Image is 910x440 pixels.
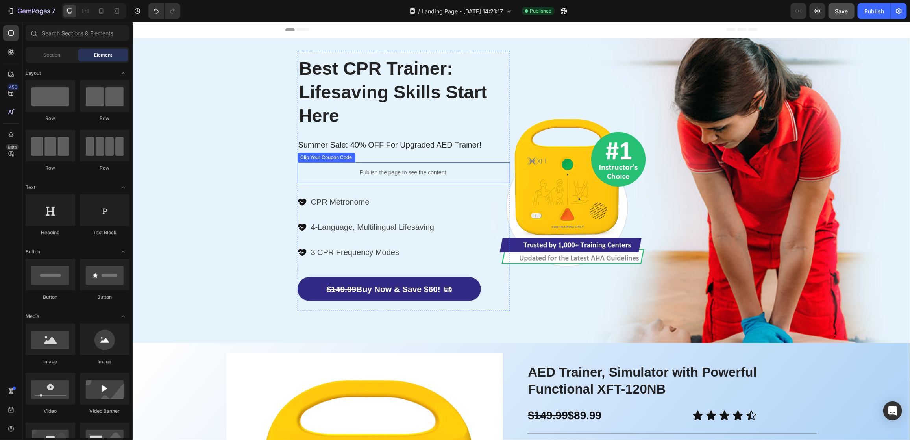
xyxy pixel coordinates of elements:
div: Publish [864,7,884,15]
div: Video [26,408,75,415]
div: Video Banner [80,408,129,415]
s: $149.99 [194,263,224,272]
p: 4-Language, Multilingual Lifesaving [178,199,302,211]
strong: $89.99 [435,387,469,399]
span: / [418,7,420,15]
div: Clip Your Coupon Code [166,132,221,139]
div: Image [80,358,129,365]
span: Landing Page - [DATE] 14:21:17 [422,7,503,15]
span: Layout [26,70,41,77]
div: Button [26,294,75,301]
div: Row [26,165,75,172]
span: Save [835,8,848,15]
div: Heading [26,229,75,236]
span: Element [94,52,112,59]
span: Toggle open [117,67,129,79]
span: Toggle open [117,310,129,323]
input: Search Sections & Elements [26,25,129,41]
span: Media [26,313,39,320]
div: Image [26,358,75,365]
strong: Best CPR Trainer: Lifesaving Skills Start Here [166,36,355,104]
div: 450 [7,84,19,90]
p: Publish the page to see the content. [165,146,377,155]
p: CPR Metronome [178,174,302,186]
img: Alt Image [359,78,517,247]
div: Row [80,165,129,172]
p: ​ [166,114,377,131]
span: Summer Sale: 40% OFF For Upgraded AED Trainer!​​ [166,118,349,127]
h1: AED Trainer, Simulator with Powerful Functional XFT-120NB [395,341,684,377]
span: Toggle open [117,181,129,194]
p: 7 [52,6,55,16]
strong: $149.99 [396,387,435,399]
div: Row [26,115,75,122]
div: Undo/Redo [148,3,180,19]
div: Text Block [80,229,129,236]
span: Toggle open [117,246,129,258]
div: Beta [6,144,19,150]
div: Open Intercom Messenger [883,401,902,420]
button: Save [829,3,855,19]
button: Publish [858,3,891,19]
div: Button [80,294,129,301]
p: 3 CPR Frequency Modes [178,224,302,236]
span: Published [530,7,551,15]
span: Button [26,248,40,255]
span: Section [44,52,61,59]
p: Buy Now & Save $60! [194,261,308,274]
iframe: Design area [133,22,910,440]
a: $149.99Buy Now & Save $60! [165,255,349,279]
span: Text [26,184,35,191]
button: 7 [3,3,59,19]
h2: ​ ​ [165,33,377,107]
div: Row [80,115,129,122]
